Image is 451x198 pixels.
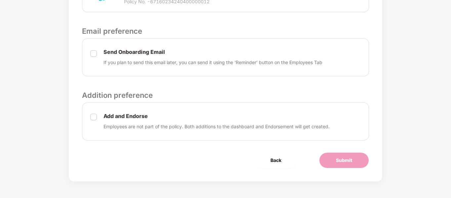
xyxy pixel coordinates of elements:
[270,157,281,164] span: Back
[103,123,330,130] p: Employees are not part of the policy. Both additions to the dashboard and Endorsement will get cr...
[254,152,298,168] button: Back
[103,113,330,120] p: Add and Endorse
[103,49,322,56] p: Send Onboarding Email
[319,152,369,168] button: Submit
[82,25,369,37] p: Email preference
[82,90,369,101] p: Addition preference
[103,59,322,66] p: If you plan to send this email later, you can send it using the ‘Reminder’ button on the Employee...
